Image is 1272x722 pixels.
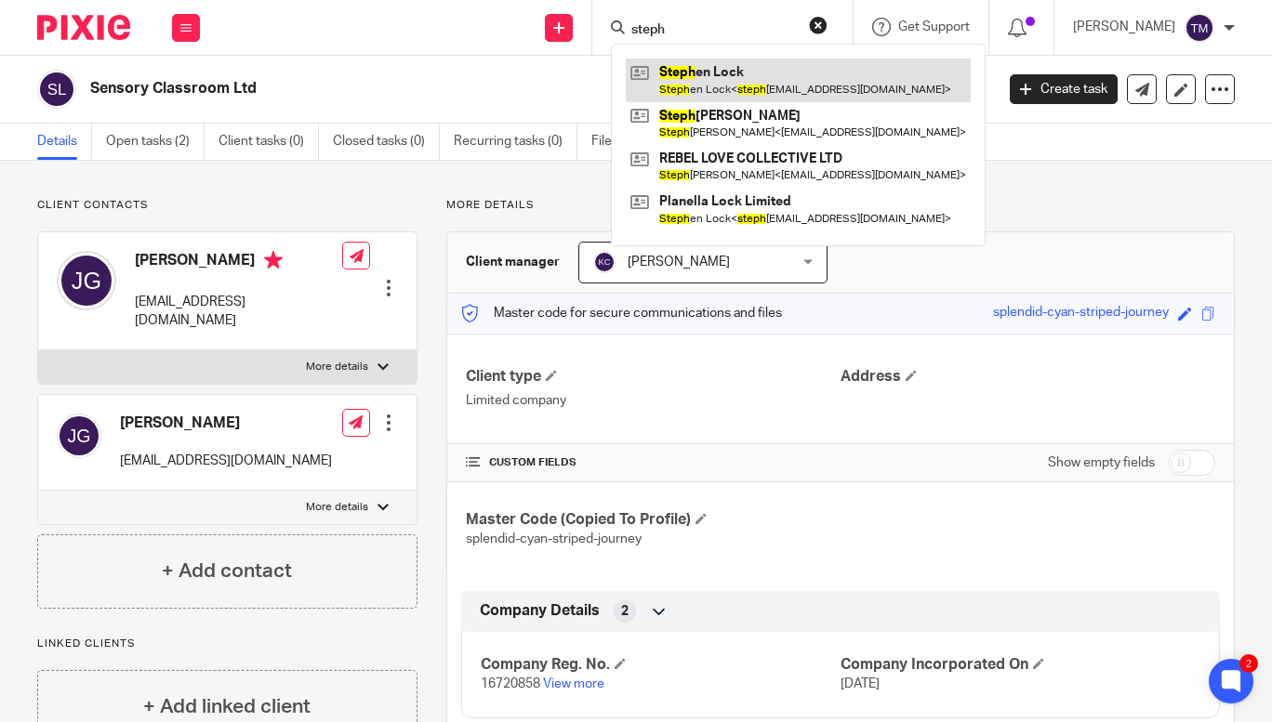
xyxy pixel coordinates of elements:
[621,602,629,621] span: 2
[1185,13,1214,43] img: svg%3E
[1048,453,1155,472] label: Show empty fields
[135,251,342,274] h4: [PERSON_NAME]
[219,124,319,160] a: Client tasks (0)
[841,677,880,690] span: [DATE]
[106,124,205,160] a: Open tasks (2)
[454,124,577,160] a: Recurring tasks (0)
[898,20,970,33] span: Get Support
[841,367,1215,387] h4: Address
[162,557,292,585] h4: + Add contact
[446,198,1235,213] p: More details
[1010,74,1118,104] a: Create task
[120,452,332,470] p: [EMAIL_ADDRESS][DOMAIN_NAME]
[57,414,101,458] img: svg%3E
[480,601,600,621] span: Company Details
[333,124,440,160] a: Closed tasks (0)
[466,253,560,271] h3: Client manager
[809,16,828,34] button: Clear
[37,70,76,109] img: svg%3E
[143,692,311,721] h4: + Add linked client
[306,500,368,515] p: More details
[481,655,841,675] h4: Company Reg. No.
[264,251,283,269] i: Primary
[466,510,841,530] h4: Master Code (Copied To Profile)
[466,455,841,470] h4: CUSTOM FIELDS
[37,198,417,213] p: Client contacts
[993,303,1169,324] div: splendid-cyan-striped-journey
[306,360,368,374] p: More details
[37,637,417,651] p: Linked clients
[628,256,730,269] span: [PERSON_NAME]
[1073,18,1175,36] p: [PERSON_NAME]
[466,391,841,410] p: Limited company
[593,251,616,273] img: svg%3E
[461,304,782,322] p: Master code for secure communications and files
[37,124,92,160] a: Details
[37,15,130,40] img: Pixie
[57,251,116,310] img: svg%3E
[543,677,604,690] a: View more
[841,655,1200,675] h4: Company Incorporated On
[135,293,342,331] p: [EMAIL_ADDRESS][DOMAIN_NAME]
[90,79,803,98] h2: Sensory Classroom Ltd
[591,124,633,160] a: Files
[466,367,841,387] h4: Client type
[120,414,332,433] h4: [PERSON_NAME]
[629,22,797,39] input: Search
[466,532,642,545] span: splendid-cyan-striped-journey
[481,677,540,690] span: 16720858
[1239,654,1258,673] div: 2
